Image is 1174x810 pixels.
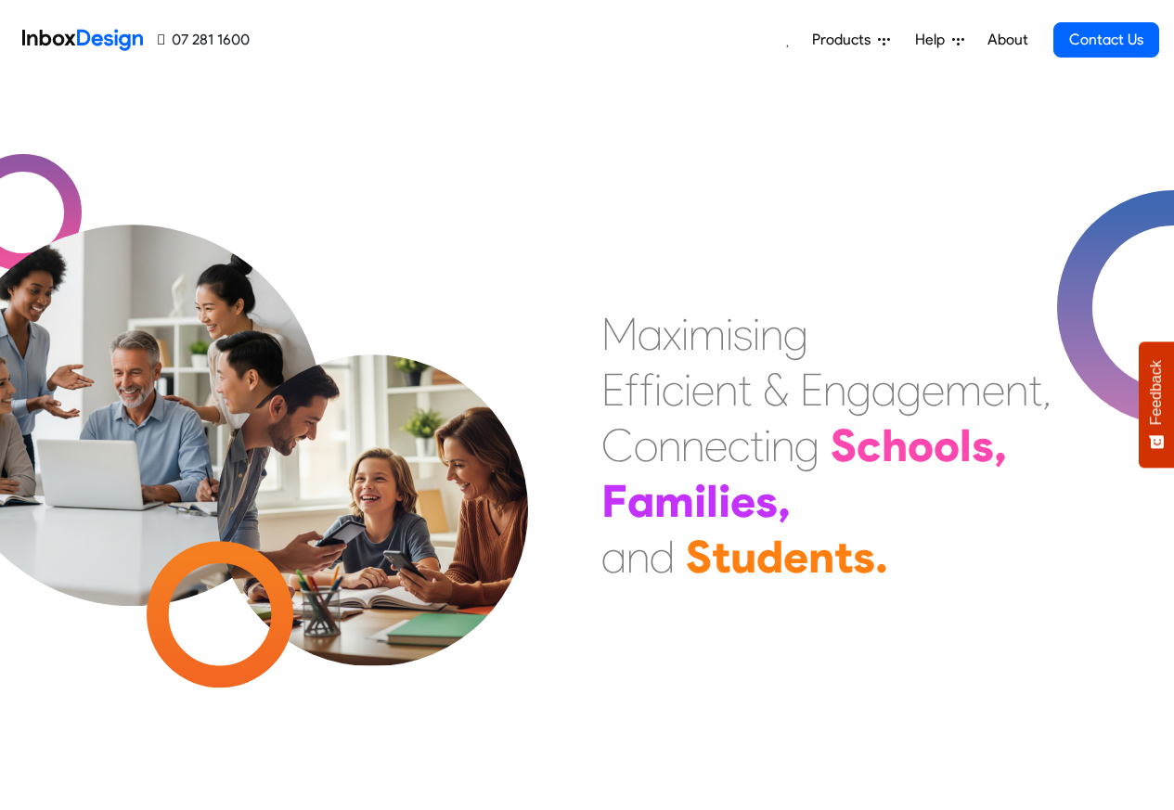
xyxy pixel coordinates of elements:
div: n [771,418,794,473]
span: Help [915,29,952,51]
div: c [857,418,882,473]
div: d [756,529,783,585]
div: x [663,306,681,362]
div: c [728,418,750,473]
div: a [627,473,654,529]
span: Products [812,29,878,51]
div: f [625,362,639,418]
div: m [945,362,982,418]
div: , [778,473,791,529]
div: n [808,529,834,585]
div: a [601,529,626,585]
div: i [654,362,662,418]
div: i [681,306,689,362]
div: M [601,306,638,362]
div: n [715,362,738,418]
a: Products [805,21,897,58]
div: F [601,473,627,529]
div: . [875,529,888,585]
div: o [908,418,934,473]
div: t [1028,362,1042,418]
div: t [834,529,853,585]
div: d [650,529,675,585]
div: e [783,529,808,585]
div: t [750,418,764,473]
div: e [922,362,945,418]
img: parents_with_child.png [178,277,567,666]
div: g [794,418,819,473]
div: f [639,362,654,418]
div: i [694,473,706,529]
div: C [601,418,634,473]
div: E [601,362,625,418]
div: l [706,473,718,529]
div: i [764,418,771,473]
div: , [1042,362,1051,418]
div: n [760,306,783,362]
div: i [684,362,691,418]
div: e [730,473,755,529]
div: u [730,529,756,585]
div: n [1005,362,1028,418]
div: m [689,306,726,362]
div: a [638,306,663,362]
button: Feedback - Show survey [1139,341,1174,468]
div: Maximising Efficient & Engagement, Connecting Schools, Families, and Students. [601,306,1051,585]
div: o [634,418,658,473]
div: S [831,418,857,473]
a: Help [908,21,972,58]
div: i [718,473,730,529]
div: n [658,418,681,473]
a: Contact Us [1053,22,1159,58]
div: h [882,418,908,473]
div: s [972,418,994,473]
div: n [823,362,846,418]
div: m [654,473,694,529]
div: S [686,529,712,585]
div: s [733,306,753,362]
div: i [753,306,760,362]
span: Feedback [1148,360,1165,425]
div: & [763,362,789,418]
div: e [691,362,715,418]
div: i [726,306,733,362]
div: n [626,529,650,585]
div: c [662,362,684,418]
div: E [800,362,823,418]
div: s [755,473,778,529]
a: About [982,21,1033,58]
div: n [681,418,704,473]
div: t [738,362,752,418]
div: l [960,418,972,473]
div: o [934,418,960,473]
div: g [846,362,871,418]
div: s [853,529,875,585]
div: e [704,418,728,473]
div: a [871,362,897,418]
a: 07 281 1600 [158,29,250,51]
div: g [897,362,922,418]
div: , [994,418,1007,473]
div: g [783,306,808,362]
div: e [982,362,1005,418]
div: t [712,529,730,585]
